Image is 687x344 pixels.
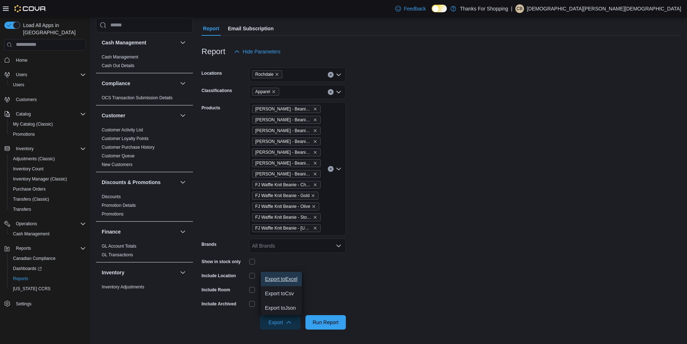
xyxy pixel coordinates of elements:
button: Export toExcel [261,272,302,286]
span: Customers [13,95,86,104]
span: Dashboards [13,266,42,271]
button: Operations [1,219,89,229]
button: Remove Farmer Jane - Beanies - Stone w/ Leather Patch from selection in this group [313,161,317,165]
a: Feedback [392,1,429,16]
a: Customer Purchase History [102,145,155,150]
button: Run Report [305,315,346,330]
button: Reports [7,274,89,284]
span: Inventory Count [10,165,86,173]
h3: Cash Management [102,39,146,46]
a: Inventory Adjustments [102,284,144,289]
button: Clear input [328,166,334,172]
button: Inventory [1,144,89,154]
span: Discounts [102,194,121,200]
a: [US_STATE] CCRS [10,284,53,293]
span: GL Transactions [102,252,133,258]
span: Promotions [13,131,35,137]
button: Customer [179,111,187,120]
span: Cash Management [13,231,49,237]
span: Users [16,72,27,78]
a: Reports [10,274,31,283]
span: Purchase Orders [10,185,86,193]
p: | [511,4,512,13]
button: Remove FJ Waffle Knit Beanie - Olive from selection in this group [312,204,316,209]
span: Customer Queue [102,153,135,159]
button: Clear input [328,72,334,78]
span: [PERSON_NAME] - Beanies - Latte [255,138,312,145]
span: OCS Transaction Submission Details [102,95,173,101]
label: Include Archived [202,301,236,307]
span: My Catalog (Classic) [10,120,86,129]
label: Brands [202,241,216,247]
a: GL Account Totals [102,244,136,249]
button: Adjustments (Classic) [7,154,89,164]
span: Users [13,82,24,88]
span: Inventory Adjustments [102,284,144,290]
span: Inventory [16,146,34,152]
button: Export toCsv [261,286,302,301]
span: Catalog [16,111,31,117]
span: Promotions [10,130,86,139]
span: Rochdale [255,71,274,78]
div: Christian Bishop [515,4,524,13]
span: Inventory Manager (Classic) [13,176,67,182]
span: Purchase Orders [13,186,46,192]
button: Remove FJ Waffle Knit Beanie - Gold from selection in this group [311,193,315,198]
span: Export to Excel [265,276,298,282]
button: Customers [1,94,89,105]
span: CB [516,4,523,13]
p: [DEMOGRAPHIC_DATA][PERSON_NAME][DEMOGRAPHIC_DATA] [527,4,681,13]
button: Remove Farmer Jane - Beanies - Charcoal w/ Leather Patch from selection in this group [313,118,317,122]
span: Adjustments (Classic) [13,156,55,162]
button: Reports [13,244,34,253]
span: Apparel [255,88,270,95]
button: Inventory [179,268,187,277]
button: My Catalog (Classic) [7,119,89,129]
button: Clear input [328,89,334,95]
div: Customer [96,126,193,172]
button: Remove Farmer Jane - Beanies - Charcoal from selection in this group [313,107,317,111]
span: FJ Waffle Knit Beanie - Olive [255,203,311,210]
button: Remove FJ Waffle Knit Beanie - Charcoal from selection in this group [313,183,317,187]
span: Farmer Jane - Beanies - Charcoal w/ Leather Patch [252,116,321,124]
a: Dashboards [7,264,89,274]
span: GL Account Totals [102,243,136,249]
a: New Customers [102,162,132,167]
span: Farmer Jane - Beanies - Forest w/ Leather Patch [252,127,321,135]
span: Hide Parameters [243,48,281,55]
button: Remove Rochdale from selection in this group [275,72,279,77]
span: Export [264,315,296,330]
span: Run Report [313,319,339,326]
span: Cash Management [10,230,86,238]
button: Export toJson [261,301,302,315]
span: Customer Activity List [102,127,143,133]
button: Users [7,80,89,90]
button: Catalog [13,110,34,118]
span: Cash Out Details [102,63,135,69]
span: Feedback [404,5,426,12]
span: FJ Waffle Knit Beanie - Charcoal [255,181,312,188]
span: Customers [16,97,37,103]
span: Users [10,80,86,89]
span: [PERSON_NAME] - Beanies - Stone w/ Leather Patch [255,160,312,167]
a: Canadian Compliance [10,254,58,263]
button: Finance [102,228,177,235]
a: Customer Loyalty Points [102,136,149,141]
button: Purchase Orders [7,184,89,194]
button: Operations [13,219,40,228]
button: Transfers (Classic) [7,194,89,204]
label: Include Room [202,287,230,293]
span: Export to Csv [265,291,298,296]
a: Customer Queue [102,153,135,158]
a: Promotions [102,212,124,217]
button: Open list of options [336,89,342,95]
a: Inventory Count [10,165,47,173]
a: Cash Out Details [102,63,135,68]
span: Inventory [13,144,86,153]
span: Farmer Jane - Beanies - Stone w/ Leather Patch [252,159,321,167]
span: Transfers [10,205,86,214]
h3: Finance [102,228,121,235]
span: FJ Waffle Knit Beanie - Texas Orange [252,224,321,232]
button: Compliance [179,79,187,88]
span: Dashboards [10,264,86,273]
